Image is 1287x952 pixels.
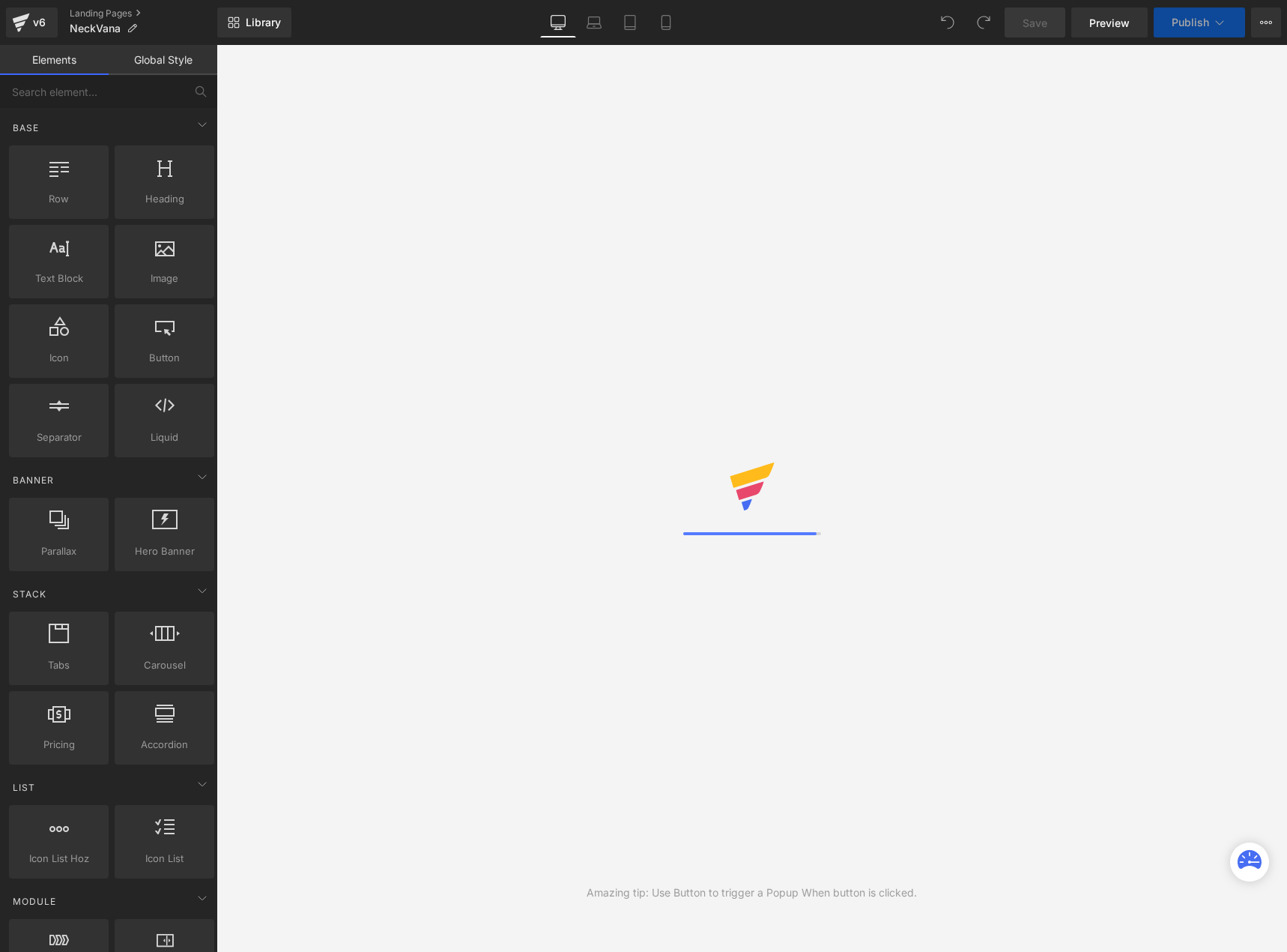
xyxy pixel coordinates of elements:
span: Image [119,271,210,286]
span: Separator [13,430,104,445]
button: More [1251,7,1281,37]
a: Preview [1071,7,1148,37]
span: Icon List Hoz [13,851,104,867]
span: Parallax [13,543,104,559]
button: Redo [969,7,999,37]
div: v6 [30,13,49,32]
a: Global Style [109,45,217,75]
span: Tabs [13,657,104,673]
span: Text Block [13,271,104,286]
a: v6 [6,7,58,37]
button: Undo [933,7,963,37]
span: Carousel [119,657,210,673]
span: Publish [1172,16,1209,28]
a: Landing Pages [70,7,217,19]
a: Tablet [612,7,648,37]
span: Hero Banner [119,543,210,559]
span: NeckVana [70,22,121,34]
span: Banner [11,473,55,487]
span: Pricing [13,737,104,753]
span: Liquid [119,430,210,445]
a: Laptop [576,7,612,37]
a: New Library [217,7,291,37]
span: Icon List [119,851,210,867]
span: Button [119,350,210,366]
span: Heading [119,191,210,207]
div: Amazing tip: Use Button to trigger a Popup When button is clicked. [587,885,917,901]
a: Desktop [540,7,576,37]
span: Base [11,121,40,135]
span: Accordion [119,737,210,753]
span: List [11,780,37,795]
span: Library [246,16,281,29]
span: Module [11,894,58,909]
span: Stack [11,587,48,601]
span: Row [13,191,104,207]
button: Publish [1154,7,1245,37]
span: Icon [13,350,104,366]
a: Mobile [648,7,684,37]
span: Save [1023,15,1047,31]
span: Preview [1089,15,1130,31]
